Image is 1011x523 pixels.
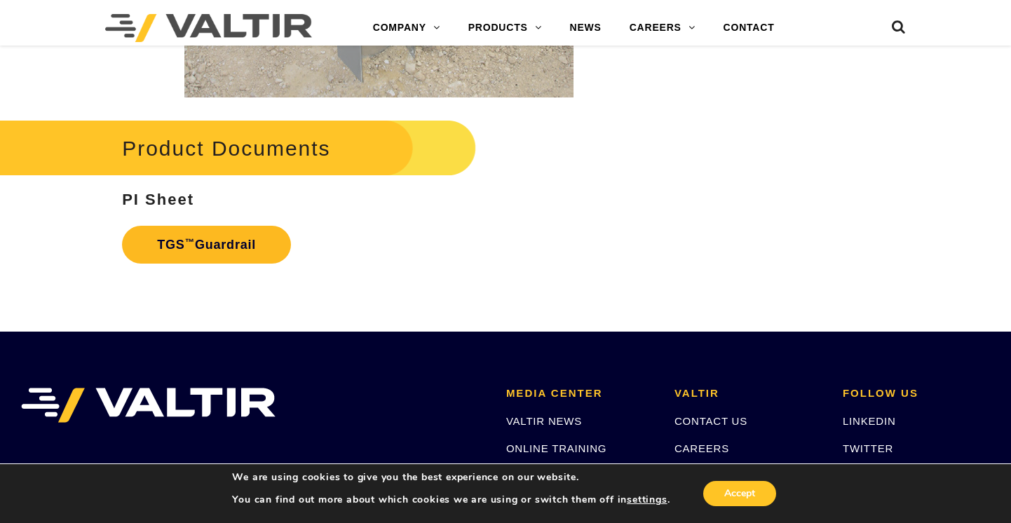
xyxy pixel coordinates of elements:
[616,14,710,42] a: CAREERS
[843,388,990,400] h2: FOLLOW US
[555,14,615,42] a: NEWS
[454,14,556,42] a: PRODUCTS
[122,191,194,208] strong: PI Sheet
[674,388,822,400] h2: VALTIR
[627,494,667,506] button: settings
[506,442,606,454] a: ONLINE TRAINING
[710,14,789,42] a: CONTACT
[843,442,893,454] a: TWITTER
[122,226,291,264] a: TGS™Guardrail
[185,237,195,247] sup: ™
[105,14,312,42] img: Valtir
[843,415,896,427] a: LINKEDIN
[674,442,729,454] a: CAREERS
[703,481,776,506] button: Accept
[359,14,454,42] a: COMPANY
[21,388,276,423] img: VALTIR
[674,415,747,427] a: CONTACT US
[232,494,670,506] p: You can find out more about which cookies we are using or switch them off in .
[506,415,582,427] a: VALTIR NEWS
[506,388,653,400] h2: MEDIA CENTER
[232,471,670,484] p: We are using cookies to give you the best experience on our website.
